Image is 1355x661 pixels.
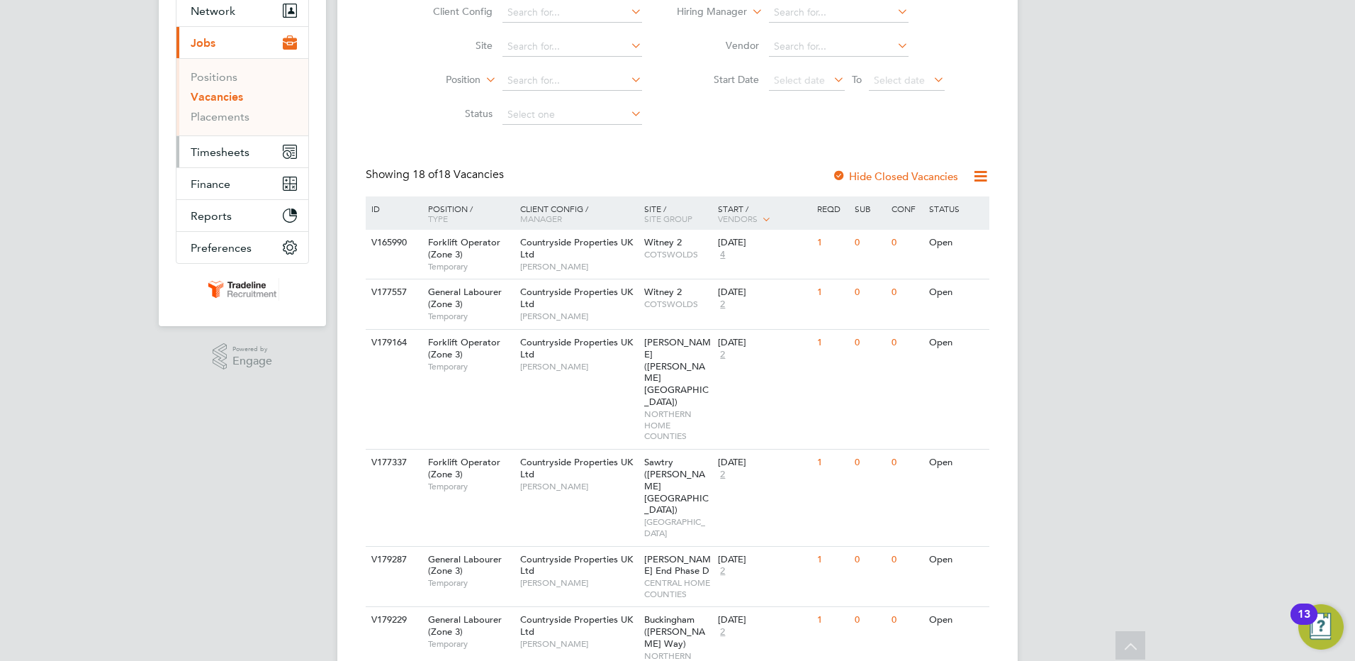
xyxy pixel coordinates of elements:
div: 0 [851,230,888,256]
div: 1 [814,279,850,306]
span: Forklift Operator (Zone 3) [428,456,500,480]
button: Jobs [176,27,308,58]
span: Temporary [428,638,513,650]
span: NORTHERN HOME COUNTIES [644,409,712,442]
div: 0 [851,450,888,476]
span: Type [428,213,448,224]
span: Witney 2 [644,286,682,298]
span: Forklift Operator (Zone 3) [428,336,500,360]
div: [DATE] [718,614,810,626]
div: 1 [814,547,850,573]
div: 0 [888,547,925,573]
label: Status [411,107,493,120]
span: Finance [191,177,230,191]
div: Open [926,607,987,633]
button: Finance [176,168,308,199]
span: Select date [774,74,825,87]
div: Site / [641,196,715,230]
span: 2 [718,469,727,481]
span: Buckingham ([PERSON_NAME] Way) [644,613,705,650]
span: Witney 2 [644,236,682,248]
div: Sub [851,196,888,221]
div: Open [926,279,987,306]
span: Temporary [428,311,513,322]
label: Position [399,73,480,87]
a: Powered byEngage [213,343,273,370]
span: Temporary [428,361,513,372]
a: Positions [191,70,237,84]
span: Site Group [644,213,692,224]
button: Preferences [176,232,308,263]
div: Status [926,196,987,221]
div: [DATE] [718,554,810,566]
img: tradelinerecruitment-logo-retina.png [206,278,279,301]
span: Jobs [191,36,215,50]
button: Reports [176,200,308,231]
div: Conf [888,196,925,221]
span: [PERSON_NAME] [520,577,637,589]
div: 0 [851,279,888,306]
span: Forklift Operator (Zone 3) [428,236,500,260]
input: Search for... [769,37,909,57]
span: 4 [718,249,727,261]
div: 13 [1298,614,1310,633]
span: Countryside Properties UK Ltd [520,613,633,638]
span: General Labourer (Zone 3) [428,286,502,310]
span: 18 Vacancies [412,167,504,182]
div: 1 [814,607,850,633]
span: [PERSON_NAME] [520,261,637,272]
span: [PERSON_NAME] ([PERSON_NAME][GEOGRAPHIC_DATA]) [644,336,711,408]
div: Open [926,450,987,476]
div: 0 [888,230,925,256]
div: Showing [366,167,507,182]
label: Start Date [677,73,759,86]
span: [PERSON_NAME] [520,638,637,650]
label: Client Config [411,5,493,18]
div: 0 [851,607,888,633]
span: COTSWOLDS [644,299,712,310]
div: 1 [814,330,850,356]
span: Timesheets [191,145,249,159]
div: Reqd [814,196,850,221]
span: Temporary [428,481,513,492]
span: Countryside Properties UK Ltd [520,236,633,260]
div: Open [926,330,987,356]
div: Client Config / [517,196,641,230]
label: Vendor [677,39,759,52]
div: [DATE] [718,457,810,469]
span: COTSWOLDS [644,249,712,260]
div: V177557 [368,279,417,306]
div: [DATE] [718,287,810,299]
span: 2 [718,299,727,311]
span: Manager [520,213,562,224]
span: [PERSON_NAME] [520,481,637,492]
input: Search for... [769,3,909,23]
span: [PERSON_NAME] [520,311,637,322]
span: [GEOGRAPHIC_DATA] [644,516,712,538]
div: 0 [851,330,888,356]
span: Preferences [191,241,252,255]
span: 18 of [412,167,438,182]
div: V177337 [368,450,417,476]
div: 0 [888,330,925,356]
span: General Labourer (Zone 3) [428,553,502,577]
label: Site [411,39,493,52]
span: Sawtry ([PERSON_NAME][GEOGRAPHIC_DATA]) [644,456,709,516]
input: Select one [502,105,642,125]
span: Countryside Properties UK Ltd [520,336,633,360]
div: Open [926,230,987,256]
span: Countryside Properties UK Ltd [520,456,633,480]
span: General Labourer (Zone 3) [428,613,502,638]
div: ID [368,196,417,221]
label: Hide Closed Vacancies [832,170,958,183]
span: Select date [874,74,925,87]
div: Open [926,547,987,573]
div: V179229 [368,607,417,633]
span: 2 [718,565,727,577]
span: Network [191,4,235,18]
div: [DATE] [718,237,810,249]
div: V179287 [368,547,417,573]
label: Hiring Manager [665,5,747,19]
span: 2 [718,626,727,638]
input: Search for... [502,37,642,57]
